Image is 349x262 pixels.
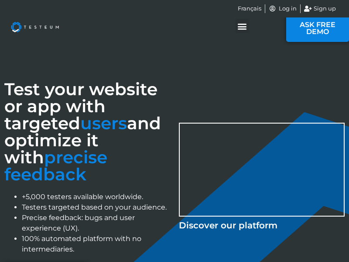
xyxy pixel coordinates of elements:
li: Testers targeted based on your audience. [22,202,170,213]
h3: Test your website or app with targeted and optimize it with [4,81,170,183]
p: Discover our platform [179,219,345,232]
div: Menu Toggle [235,19,250,33]
span: Sign up [311,4,336,13]
span: Log in [277,4,297,13]
a: Sign up [304,4,336,13]
span: ASK FREE DEMO [299,21,336,35]
span: users [80,113,127,134]
li: Precise feedback: bugs and user experience (UX). [22,213,170,234]
font: precise feedback [4,147,107,185]
a: Log in [269,4,297,13]
li: +5,000 testers available worldwide. [22,192,170,202]
img: Testeum Logo - Application crowdtesting platform [4,15,65,39]
a: Français [238,4,261,13]
li: 100% automated platform with no intermediaries. [22,234,170,255]
a: ASK FREE DEMO [286,15,349,42]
